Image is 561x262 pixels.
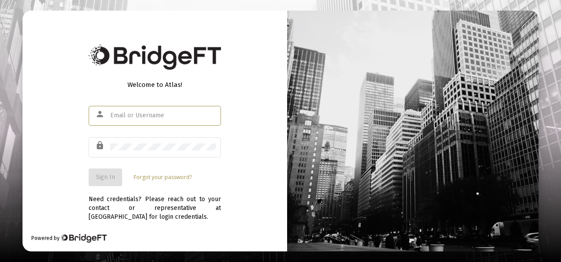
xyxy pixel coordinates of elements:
a: Forgot your password? [134,173,192,182]
span: Sign In [96,173,115,181]
div: Welcome to Atlas! [89,80,221,89]
mat-icon: lock [95,140,106,151]
button: Sign In [89,168,122,186]
mat-icon: person [95,109,106,120]
img: Bridge Financial Technology Logo [89,45,221,70]
input: Email or Username [110,112,216,119]
img: Bridge Financial Technology Logo [60,234,107,243]
div: Need credentials? Please reach out to your contact or representative at [GEOGRAPHIC_DATA] for log... [89,186,221,221]
div: Powered by [31,234,107,243]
